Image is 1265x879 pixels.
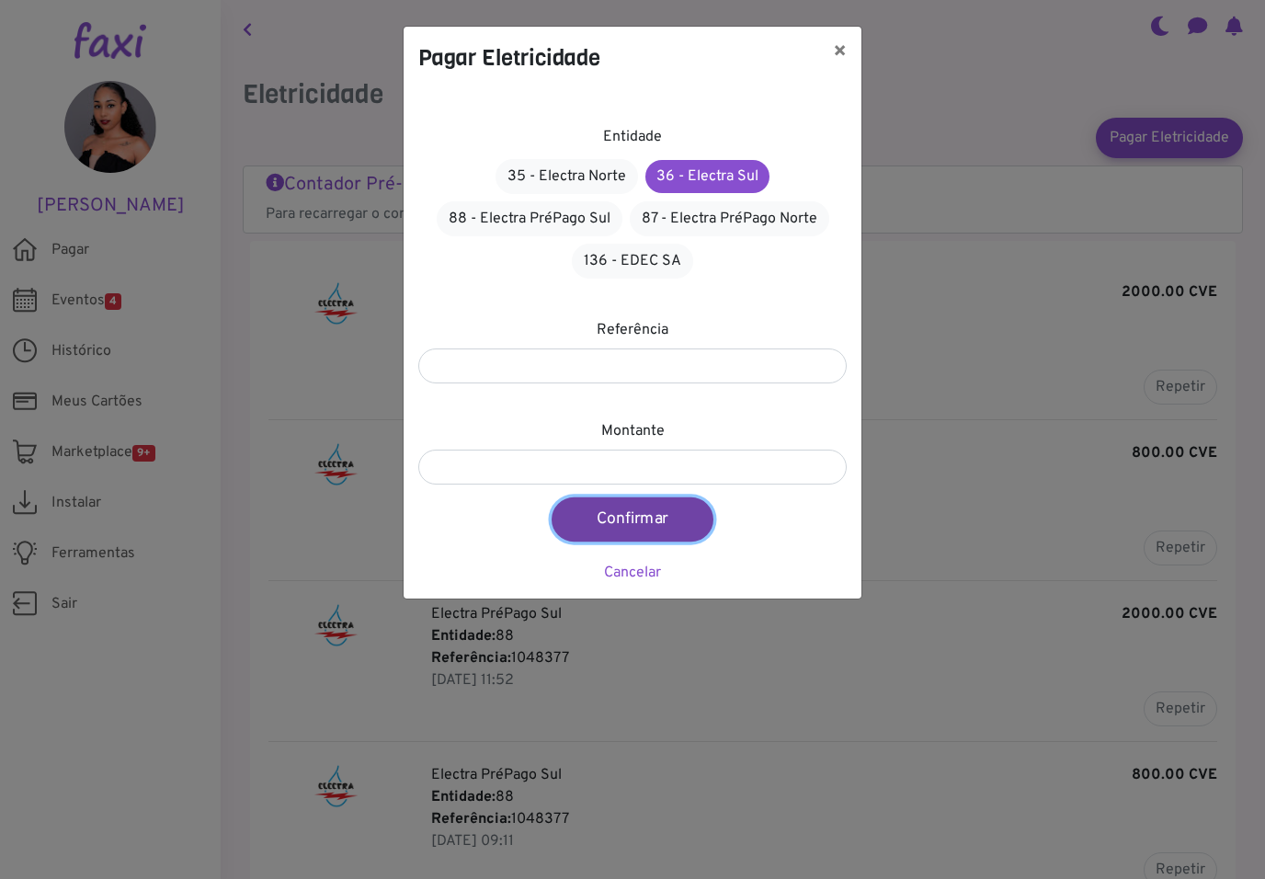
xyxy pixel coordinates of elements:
[418,41,600,74] h4: Pagar Eletricidade
[603,126,662,148] label: Entidade
[552,497,713,542] button: Confirmar
[630,201,829,236] a: 87 - Electra PréPago Norte
[601,420,665,442] label: Montante
[572,244,693,279] a: 136 - EDEC SA
[645,160,769,193] a: 36 - Electra Sul
[437,201,622,236] a: 88 - Electra PréPago Sul
[597,319,668,341] label: Referência
[496,159,638,194] a: 35 - Electra Norte
[818,27,861,78] button: ×
[604,564,661,582] a: Cancelar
